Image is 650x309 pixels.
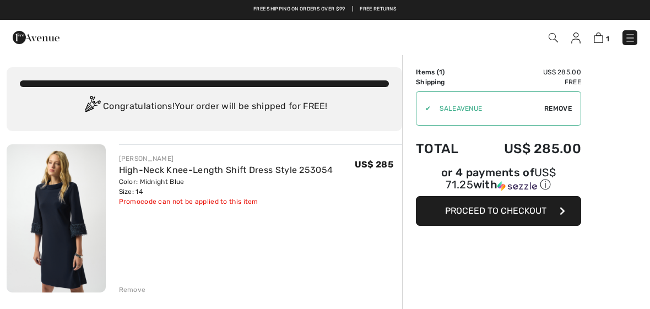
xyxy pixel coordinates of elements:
div: ✔ [416,104,431,113]
a: 1ère Avenue [13,31,59,42]
div: [PERSON_NAME] [119,154,333,164]
td: US$ 285.00 [475,130,581,167]
img: 1ère Avenue [13,26,59,48]
a: 1 [594,31,609,44]
a: Free shipping on orders over $99 [253,6,345,13]
div: or 4 payments of with [416,167,581,192]
div: Remove [119,285,146,295]
span: | [352,6,353,13]
div: Congratulations! Your order will be shipped for FREE! [20,96,389,118]
a: Free Returns [360,6,397,13]
td: Total [416,130,475,167]
span: US$ 71.25 [446,166,556,191]
input: Promo code [431,92,544,125]
td: Shipping [416,77,475,87]
img: Menu [625,32,636,44]
td: Free [475,77,581,87]
img: Sezzle [497,181,537,191]
td: US$ 285.00 [475,67,581,77]
div: Promocode can not be applied to this item [119,197,333,207]
img: My Info [571,32,581,44]
button: Proceed to Checkout [416,196,581,226]
span: Remove [544,104,572,113]
span: 1 [439,68,442,76]
div: or 4 payments ofUS$ 71.25withSezzle Click to learn more about Sezzle [416,167,581,196]
div: Color: Midnight Blue Size: 14 [119,177,333,197]
span: US$ 285 [355,159,393,170]
span: 1 [606,35,609,43]
span: Proceed to Checkout [445,205,546,216]
img: High-Neck Knee-Length Shift Dress Style 253054 [7,144,106,292]
img: Search [549,33,558,42]
a: High-Neck Knee-Length Shift Dress Style 253054 [119,165,333,175]
img: Congratulation2.svg [81,96,103,118]
img: Shopping Bag [594,32,603,43]
td: Items ( ) [416,67,475,77]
